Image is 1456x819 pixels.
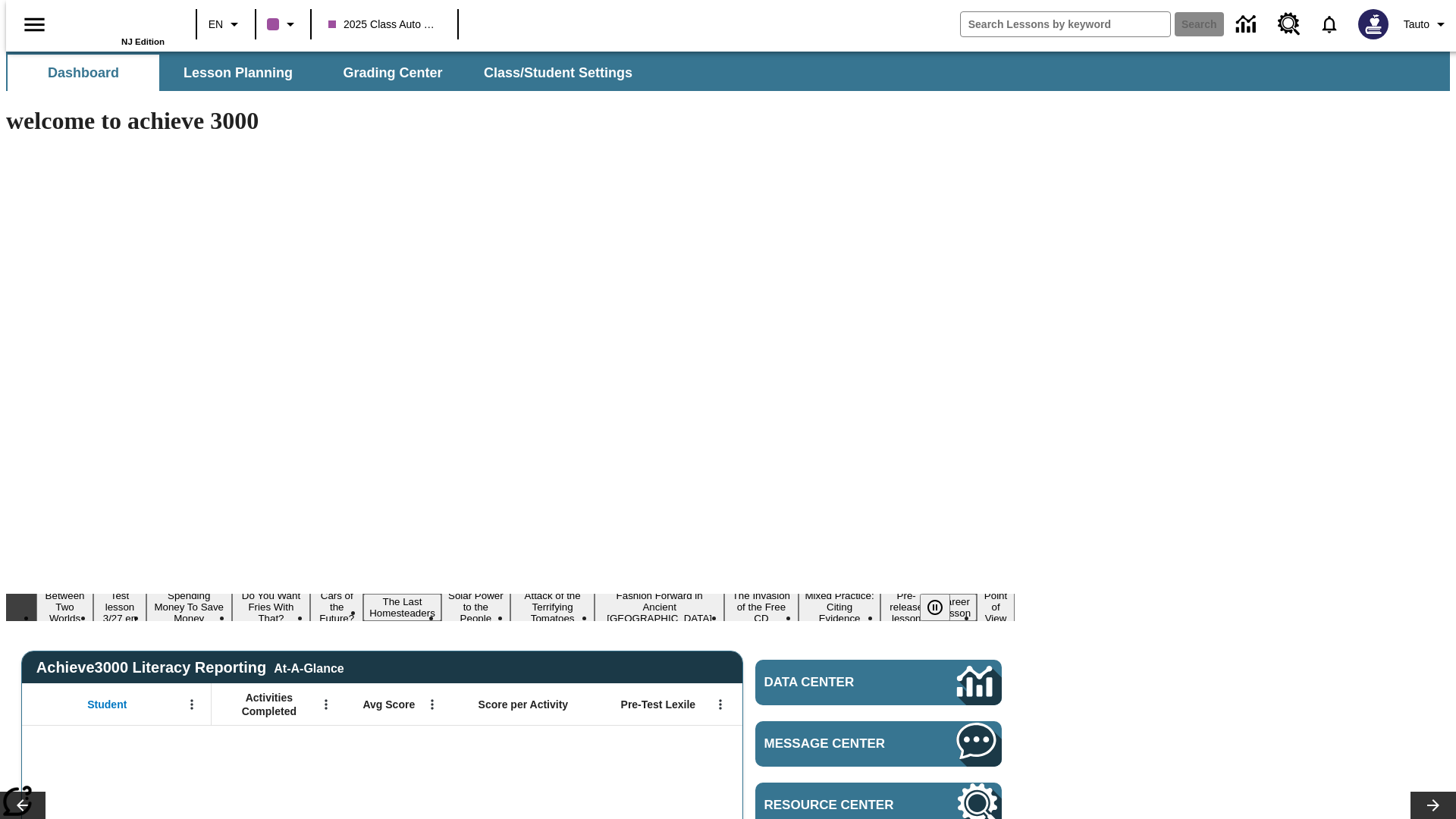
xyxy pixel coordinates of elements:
[36,659,344,676] span: Achieve3000 Literacy Reporting
[1358,9,1389,39] img: Avatar
[484,64,632,82] span: Class/Student Settings
[363,594,441,621] button: Slide 6 The Last Homesteaders
[1269,4,1310,45] a: Resource Center, Will open in new tab
[421,693,444,716] button: Open Menu
[1349,5,1398,44] button: Select a new avatar
[202,11,250,38] button: Language: EN, Select a language
[6,52,1450,91] div: SubNavbar
[261,11,306,38] button: Class color is purple. Change class color
[764,736,912,752] span: Message Center
[66,7,165,37] a: Home
[6,55,646,91] div: SubNavbar
[180,693,203,716] button: Open Menu
[232,588,311,626] button: Slide 4 Do You Want Fries With That?
[93,588,146,626] button: Slide 2 Test lesson 3/27 en
[621,698,696,711] span: Pre-Test Lexile
[219,691,319,718] span: Activities Completed
[880,588,932,626] button: Slide 12 Pre-release lesson
[755,660,1002,705] a: Data Center
[764,675,906,690] span: Data Center
[310,588,363,626] button: Slide 5 Cars of the Future?
[755,721,1002,767] a: Message Center
[709,693,732,716] button: Open Menu
[1410,792,1456,819] button: Lesson carousel, Next
[8,55,159,91] button: Dashboard
[510,588,595,626] button: Slide 8 Attack of the Terrifying Tomatoes
[799,588,881,626] button: Slide 11 Mixed Practice: Citing Evidence
[764,798,912,813] span: Resource Center
[977,588,1015,626] button: Slide 14 Point of View
[146,588,232,626] button: Slide 3 Spending Money To Save Money
[1398,11,1456,38] button: Profile/Settings
[36,588,93,626] button: Slide 1 Between Two Worlds
[317,55,469,91] button: Grading Center
[6,107,1015,135] h1: welcome to achieve 3000
[343,64,442,82] span: Grading Center
[920,594,965,621] div: Pause
[441,588,510,626] button: Slide 7 Solar Power to the People
[1404,17,1429,33] span: Tauto
[66,5,165,46] div: Home
[328,17,441,33] span: 2025 Class Auto Grade 13
[162,55,314,91] button: Lesson Planning
[1310,5,1349,44] a: Notifications
[87,698,127,711] span: Student
[472,55,645,91] button: Class/Student Settings
[48,64,119,82] span: Dashboard
[1227,4,1269,45] a: Data Center
[920,594,950,621] button: Pause
[121,37,165,46] span: NJ Edition
[961,12,1170,36] input: search field
[362,698,415,711] span: Avg Score
[315,693,337,716] button: Open Menu
[724,588,799,626] button: Slide 10 The Invasion of the Free CD
[209,17,223,33] span: EN
[184,64,293,82] span: Lesson Planning
[479,698,569,711] span: Score per Activity
[595,588,724,626] button: Slide 9 Fashion Forward in Ancient Rome
[274,659,344,676] div: At-A-Glance
[12,2,57,47] button: Open side menu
